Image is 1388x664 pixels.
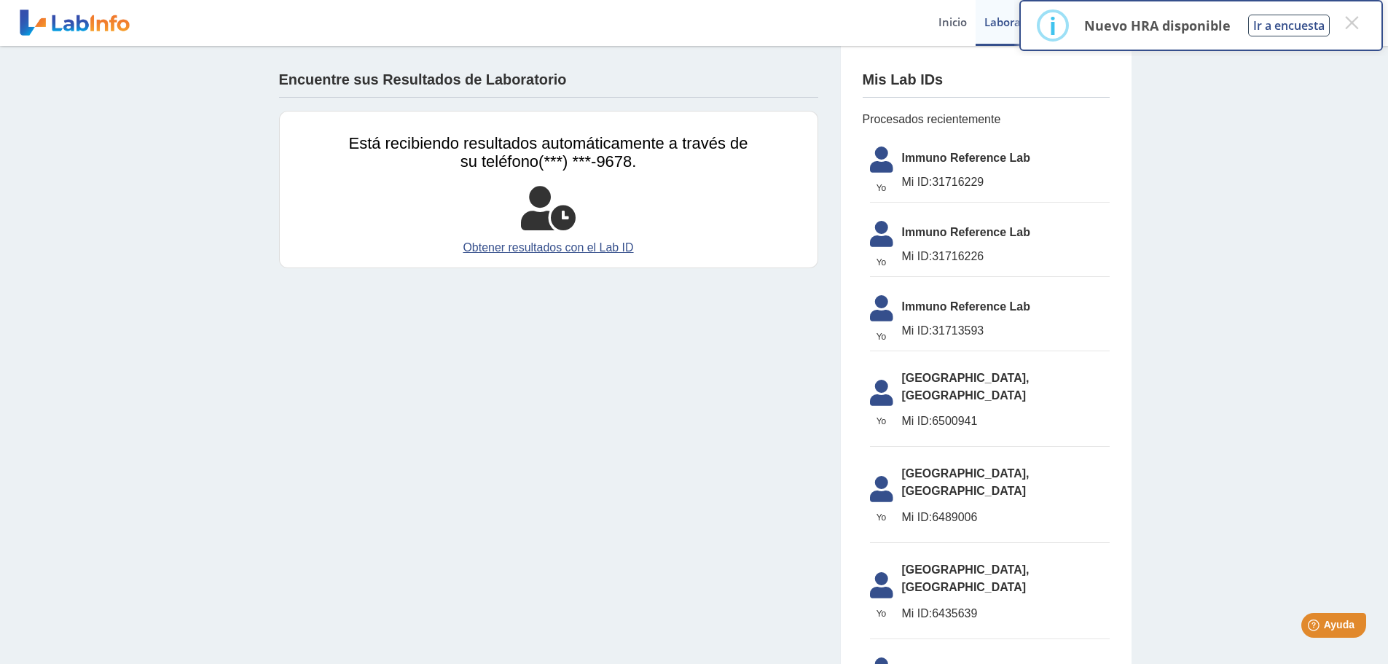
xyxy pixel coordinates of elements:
span: 31713593 [902,322,1110,340]
span: 31716229 [902,173,1110,191]
span: Yo [861,607,902,620]
span: Yo [861,330,902,343]
span: [GEOGRAPHIC_DATA], [GEOGRAPHIC_DATA] [902,561,1110,596]
span: Mi ID: [902,511,933,523]
span: [GEOGRAPHIC_DATA], [GEOGRAPHIC_DATA] [902,370,1110,405]
span: Immuno Reference Lab [902,149,1110,167]
span: 6489006 [902,509,1110,526]
span: Yo [861,181,902,195]
span: Está recibiendo resultados automáticamente a través de su teléfono [349,134,748,171]
span: Procesados recientemente [863,111,1110,128]
div: i [1049,12,1056,39]
span: Mi ID: [902,250,933,262]
span: [GEOGRAPHIC_DATA], [GEOGRAPHIC_DATA] [902,465,1110,500]
button: Ir a encuesta [1248,15,1330,36]
span: Immuno Reference Lab [902,298,1110,316]
span: Yo [861,415,902,428]
span: Immuno Reference Lab [902,224,1110,241]
span: Mi ID: [902,324,933,337]
h4: Encuentre sus Resultados de Laboratorio [279,71,567,89]
span: 6435639 [902,605,1110,622]
span: 6500941 [902,413,1110,430]
a: Obtener resultados con el Lab ID [349,239,748,257]
span: Mi ID: [902,607,933,620]
span: Mi ID: [902,415,933,427]
span: Yo [861,511,902,524]
span: 31716226 [902,248,1110,265]
span: Yo [861,256,902,269]
span: Mi ID: [902,176,933,188]
iframe: Help widget launcher [1258,607,1372,648]
h4: Mis Lab IDs [863,71,944,89]
button: Close this dialog [1338,9,1365,36]
p: Nuevo HRA disponible [1084,17,1231,34]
